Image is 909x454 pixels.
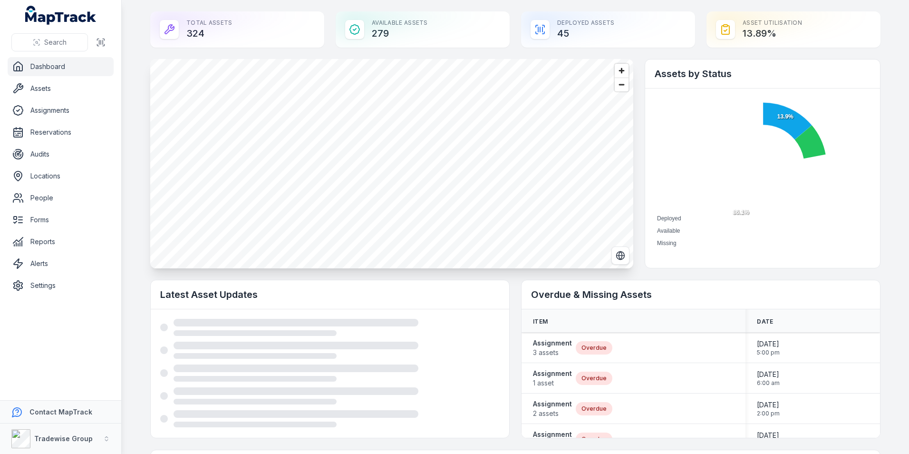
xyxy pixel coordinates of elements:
[615,64,629,78] button: Zoom in
[8,145,114,164] a: Audits
[11,33,88,51] button: Search
[533,378,572,388] span: 1 asset
[757,431,780,448] time: 18/08/2025, 5:00:00 pm
[533,318,548,326] span: Item
[657,227,680,234] span: Available
[531,288,870,301] h2: Overdue & Missing Assets
[757,318,773,326] span: Date
[533,399,572,409] strong: Assignment
[533,369,572,378] strong: Assignment
[29,408,92,416] strong: Contact MapTrack
[657,215,681,222] span: Deployed
[533,399,572,418] a: Assignment2 assets
[757,410,780,417] span: 2:00 pm
[757,379,780,387] span: 6:00 am
[757,349,780,356] span: 5:00 pm
[8,79,114,98] a: Assets
[533,338,572,357] a: Assignment3 assets
[576,402,612,415] div: Overdue
[533,430,572,449] a: Assignment
[757,370,780,387] time: 30/07/2025, 6:00:00 am
[160,288,500,301] h2: Latest Asset Updates
[8,276,114,295] a: Settings
[34,434,93,443] strong: Tradewise Group
[8,232,114,251] a: Reports
[757,339,780,356] time: 25/07/2025, 5:00:00 pm
[8,210,114,229] a: Forms
[44,38,67,47] span: Search
[611,247,629,265] button: Switch to Satellite View
[657,240,677,247] span: Missing
[8,254,114,273] a: Alerts
[615,78,629,91] button: Zoom out
[576,372,612,385] div: Overdue
[8,57,114,76] a: Dashboard
[8,188,114,207] a: People
[25,6,97,25] a: MapTrack
[757,400,780,410] span: [DATE]
[533,409,572,418] span: 2 assets
[757,370,780,379] span: [DATE]
[757,431,780,440] span: [DATE]
[576,341,612,355] div: Overdue
[8,167,114,186] a: Locations
[533,338,572,348] strong: Assignment
[8,101,114,120] a: Assignments
[533,369,572,388] a: Assignment1 asset
[533,430,572,439] strong: Assignment
[150,59,633,268] canvas: Map
[757,400,780,417] time: 14/08/2025, 2:00:00 pm
[757,339,780,349] span: [DATE]
[576,433,612,446] div: Overdue
[533,348,572,357] span: 3 assets
[655,67,870,80] h2: Assets by Status
[8,123,114,142] a: Reservations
